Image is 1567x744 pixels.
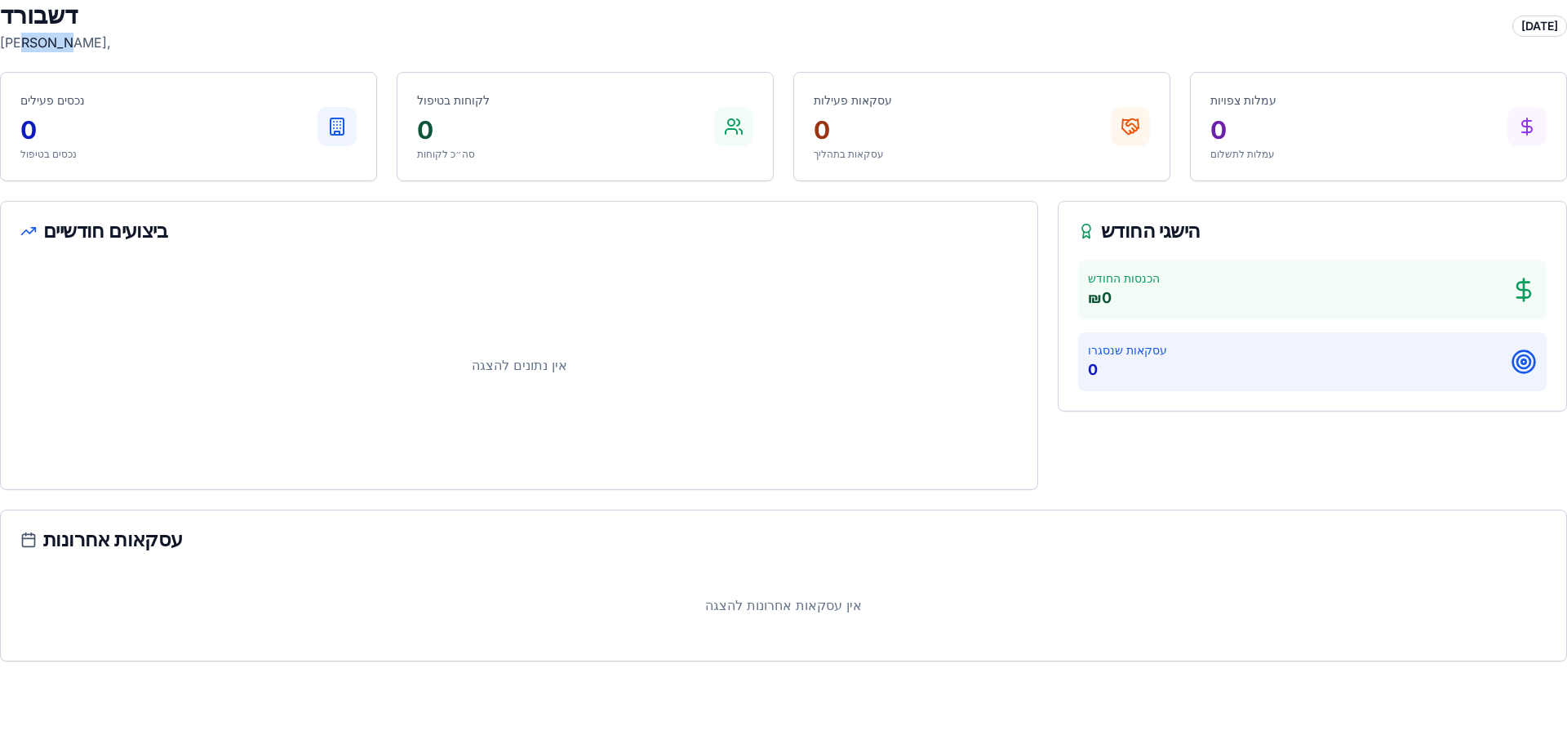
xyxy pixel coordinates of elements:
p: נכסים בטיפול [20,148,85,161]
div: עסקאות אחרונות [20,530,1547,550]
p: 0 [417,115,490,145]
p: 0 [1088,359,1167,381]
p: 0 [20,115,85,145]
p: עסקאות פעילות [814,92,892,109]
p: עמלות לתשלום [1210,148,1276,161]
div: ביצועים חודשיים [20,221,1018,241]
p: 0 [814,115,892,145]
p: לקוחות בטיפול [417,92,490,109]
p: נכסים פעילים [20,92,85,109]
div: [DATE] [1512,16,1567,37]
p: ₪ 0 [1088,287,1160,310]
p: עמלות צפויות [1210,92,1276,109]
div: הישגי החודש [1078,221,1547,241]
p: אין נתונים להצגה [472,355,567,375]
p: 0 [1210,115,1276,145]
p: עסקאות בתהליך [814,148,892,161]
p: אין עסקאות אחרונות להצגה [20,595,1547,615]
p: סה״כ לקוחות [417,148,490,161]
p: הכנסות החודש [1088,270,1160,287]
p: עסקאות שנסגרו [1088,342,1167,359]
